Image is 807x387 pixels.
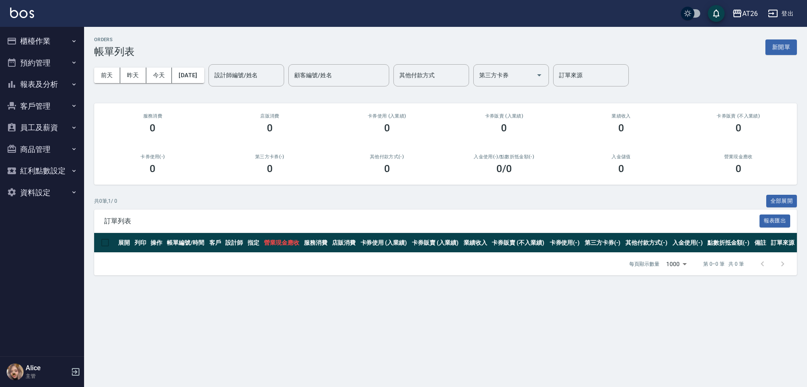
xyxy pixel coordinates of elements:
[146,68,172,83] button: 今天
[359,233,410,253] th: 卡券使用 (入業績)
[583,233,624,253] th: 第三方卡券(-)
[708,5,725,22] button: save
[573,113,670,119] h2: 業績收入
[618,122,624,134] h3: 0
[10,8,34,18] img: Logo
[132,233,149,253] th: 列印
[765,39,797,55] button: 新開單
[302,233,330,253] th: 服務消費
[496,163,512,175] h3: 0 /0
[26,364,69,372] h5: Alice
[3,117,81,139] button: 員工及薪資
[7,363,24,380] img: Person
[618,163,624,175] h3: 0
[705,233,752,253] th: 點數折抵金額(-)
[384,122,390,134] h3: 0
[769,233,797,253] th: 訂單來源
[26,372,69,380] p: 主管
[245,233,262,253] th: 指定
[490,233,547,253] th: 卡券販賣 (不入業績)
[104,217,760,225] span: 訂單列表
[729,5,761,22] button: AT26
[501,122,507,134] h3: 0
[94,197,117,205] p: 共 0 筆, 1 / 0
[3,95,81,117] button: 客戶管理
[150,163,156,175] h3: 0
[262,233,302,253] th: 營業現金應收
[703,260,744,268] p: 第 0–0 筆 共 0 筆
[3,30,81,52] button: 櫃檯作業
[223,233,245,253] th: 設計師
[150,122,156,134] h3: 0
[736,122,741,134] h3: 0
[267,122,273,134] h3: 0
[765,43,797,51] a: 新開單
[752,233,769,253] th: 備註
[742,8,758,19] div: AT26
[533,68,546,82] button: Open
[736,163,741,175] h3: 0
[3,182,81,204] button: 資料設定
[338,113,435,119] h2: 卡券使用 (入業績)
[207,233,224,253] th: 客戶
[222,154,319,160] h2: 第三方卡券(-)
[690,113,787,119] h2: 卡券販賣 (不入業績)
[663,253,690,275] div: 1000
[330,233,358,253] th: 店販消費
[410,233,462,253] th: 卡券販賣 (入業績)
[456,113,553,119] h2: 卡券販賣 (入業績)
[623,233,670,253] th: 其他付款方式(-)
[670,233,705,253] th: 入金使用(-)
[120,68,146,83] button: 昨天
[222,113,319,119] h2: 店販消費
[573,154,670,160] h2: 入金儲值
[760,217,791,225] a: 報表匯出
[456,154,553,160] h2: 入金使用(-) /點數折抵金額(-)
[104,154,201,160] h2: 卡券使用(-)
[629,260,659,268] p: 每頁顯示數量
[3,73,81,95] button: 報表及分析
[94,68,120,83] button: 前天
[172,68,204,83] button: [DATE]
[338,154,435,160] h2: 其他付款方式(-)
[462,233,490,253] th: 業績收入
[766,195,797,208] button: 全部展開
[148,233,165,253] th: 操作
[690,154,787,160] h2: 營業現金應收
[116,233,132,253] th: 展開
[3,160,81,182] button: 紅利點數設定
[548,233,583,253] th: 卡券使用(-)
[104,113,201,119] h3: 服務消費
[384,163,390,175] h3: 0
[165,233,207,253] th: 帳單編號/時間
[3,139,81,160] button: 商品管理
[94,46,134,58] h3: 帳單列表
[267,163,273,175] h3: 0
[94,37,134,42] h2: ORDERS
[765,6,797,21] button: 登出
[3,52,81,74] button: 預約管理
[760,214,791,227] button: 報表匯出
